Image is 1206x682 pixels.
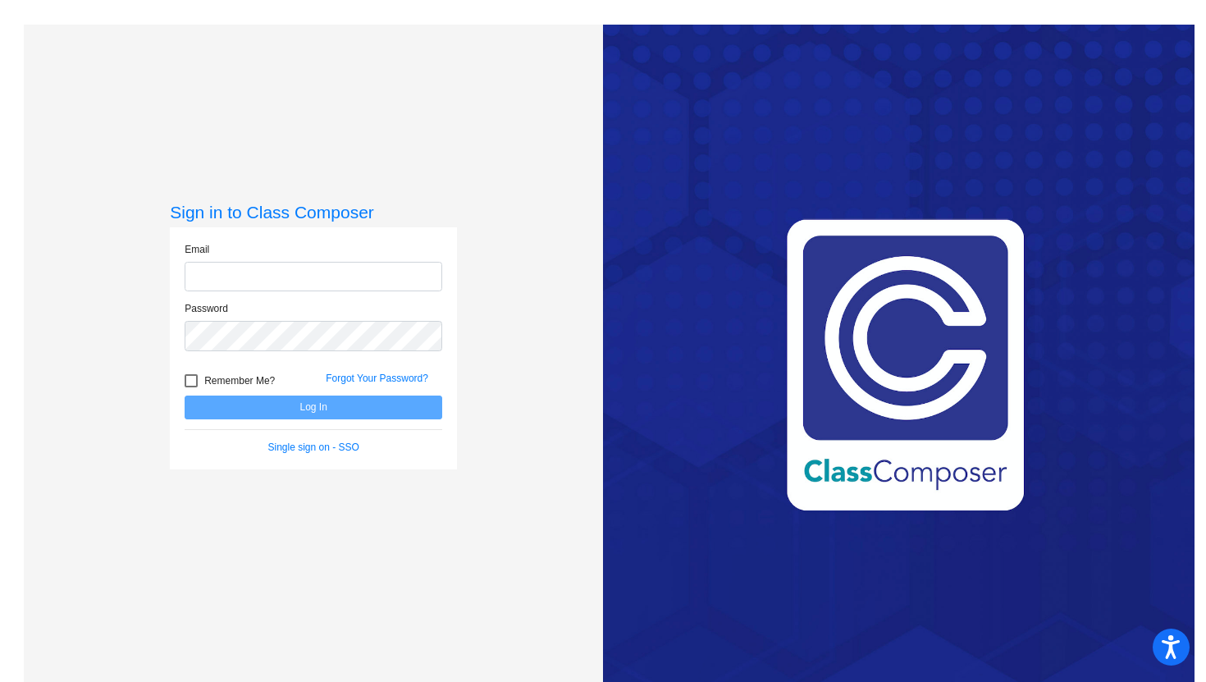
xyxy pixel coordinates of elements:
span: Remember Me? [204,371,275,391]
a: Single sign on - SSO [268,442,359,453]
a: Forgot Your Password? [326,373,428,384]
label: Password [185,301,228,316]
button: Log In [185,396,442,419]
h3: Sign in to Class Composer [170,202,457,222]
label: Email [185,242,209,257]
